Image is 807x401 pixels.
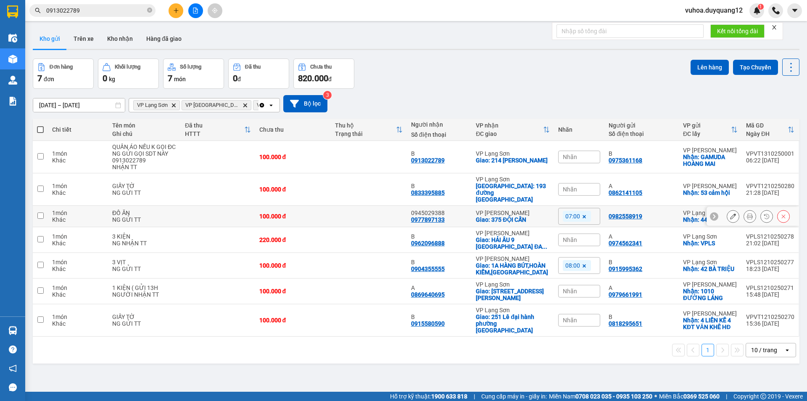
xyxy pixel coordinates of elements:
div: VP Lạng Sơn [683,210,738,216]
input: Tìm tên, số ĐT hoặc mã đơn [46,6,145,15]
div: 1 món [52,210,104,216]
div: 0962096888 [411,240,445,247]
div: Người gửi [609,122,675,129]
button: Bộ lọc [283,95,327,112]
div: Giao: 375 ĐỘI CẤN [476,216,550,223]
div: A [411,284,467,291]
img: warehouse-icon [8,326,17,335]
div: 10 / trang [751,346,777,354]
div: NG GỬI TT [112,320,177,327]
span: close-circle [147,8,152,13]
div: 0869640695 [411,291,445,298]
div: Số lượng [180,64,201,70]
span: Miền Nam [549,392,652,401]
div: GIẤY TỜ [112,313,177,320]
span: ⚪️ [654,395,657,398]
sup: 3 [323,91,332,99]
span: 07:00 [565,212,580,220]
div: HTTT [185,130,244,137]
span: 7 [168,73,172,83]
div: Chưa thu [259,126,327,133]
span: Kết nối tổng đài [717,27,758,36]
div: VPLS1210250278 [746,233,794,240]
div: VP Lạng Sơn [476,307,550,313]
img: warehouse-icon [8,76,17,85]
div: VP [PERSON_NAME] [476,210,550,216]
div: ĐC giao [476,130,543,137]
div: 100.000 đ [259,262,327,269]
div: VPLS1210250271 [746,284,794,291]
div: Nhãn [558,126,600,133]
div: Số điện thoại [411,131,467,138]
div: 1 món [52,259,104,266]
div: 0915580590 [411,320,445,327]
button: Kho nhận [100,29,140,49]
div: NHẬN TT [112,164,177,170]
div: Thu hộ [335,122,396,129]
div: 0979661991 [609,291,642,298]
th: Toggle SortBy [472,119,554,141]
div: 0913022789 [411,157,445,164]
input: Nhập số tổng đài [556,24,704,38]
div: Ngày ĐH [746,130,788,137]
div: 21:28 [DATE] [746,189,794,196]
strong: 0369 525 060 [683,393,720,400]
span: VP Hà Nội, close by backspace [182,100,251,110]
div: Nhận: 1010 ĐƯỜNG LÁNG [683,288,738,301]
div: 100.000 đ [259,317,327,324]
div: 06:22 [DATE] [746,157,794,164]
div: Nhận: 449 BÀ TRIỆU [683,216,738,223]
div: 0915995362 [609,266,642,272]
span: close [771,24,777,30]
div: Trạng thái [335,130,396,137]
span: VP Minh Khai [257,102,305,109]
span: Nhãn [563,317,577,324]
div: 1 món [52,284,104,291]
div: Nhận: 4 LIỀN KỀ 4 KĐT VĂN KHÊ HĐ [683,317,738,330]
div: NG GỬI TT [112,216,177,223]
span: 1 [759,4,762,10]
div: VP Lạng Sơn [683,233,738,240]
div: VP Lạng Sơn [476,281,550,288]
div: B [411,233,467,240]
div: Ghi chú [112,130,177,137]
span: Nhãn [563,288,577,295]
span: Cung cấp máy in - giấy in: [481,392,547,401]
div: VPVT1210250280 [746,183,794,189]
div: Khối lượng [115,64,140,70]
button: Đơn hàng7đơn [33,58,94,89]
button: Lên hàng [691,60,729,75]
div: Giao: HẢI ÂU 9 VINHOME OCEAN PARK ĐA TỐN,GIA LÂM,HÀ NỘI [476,236,550,250]
span: aim [212,8,218,13]
div: 0862141105 [609,189,642,196]
sup: 1 [758,4,764,10]
div: Khác [52,216,104,223]
span: | [474,392,475,401]
div: 1 món [52,313,104,320]
div: A [609,183,675,189]
button: Hàng đã giao [140,29,188,49]
div: Tên món [112,122,177,129]
div: Chi tiết [52,126,104,133]
img: solution-icon [8,97,17,106]
div: A [609,284,675,291]
div: 0833395885 [411,189,445,196]
div: VP Lạng Sơn [683,259,738,266]
img: warehouse-icon [8,34,17,42]
div: VP [PERSON_NAME] [683,281,738,288]
svg: Delete [171,103,176,108]
div: B [411,183,467,189]
span: đ [237,76,241,82]
svg: Delete [243,103,248,108]
div: B [609,150,675,157]
img: phone-icon [772,7,780,14]
div: Khác [52,189,104,196]
span: 0 [103,73,107,83]
strong: 1900 633 818 [431,393,467,400]
div: Sửa đơn hàng [727,210,739,223]
div: Mã GD [746,122,788,129]
span: VP Lạng Sơn [137,102,168,109]
div: 0974562341 [609,240,642,247]
span: 820.000 [298,73,328,83]
div: 1 món [52,233,104,240]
